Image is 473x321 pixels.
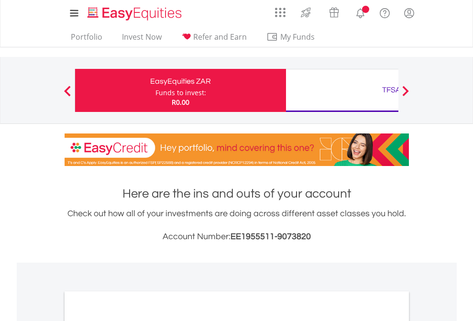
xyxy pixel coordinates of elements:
span: R0.00 [172,98,189,107]
a: My Profile [397,2,421,23]
a: Home page [84,2,186,22]
button: Next [396,90,415,100]
a: AppsGrid [269,2,292,18]
img: EasyEquities_Logo.png [86,6,186,22]
a: FAQ's and Support [373,2,397,22]
div: Funds to invest: [155,88,206,98]
a: Refer and Earn [177,32,251,47]
h3: Account Number: [65,230,409,244]
span: EE1955511-9073820 [231,232,311,241]
img: grid-menu-icon.svg [275,7,286,18]
a: Vouchers [320,2,348,20]
div: Check out how all of your investments are doing across different asset classes you hold. [65,207,409,244]
img: vouchers-v2.svg [326,5,342,20]
img: thrive-v2.svg [298,5,314,20]
a: Invest Now [118,32,165,47]
button: Previous [58,90,77,100]
span: Refer and Earn [193,32,247,42]
a: Notifications [348,2,373,22]
h1: Here are the ins and outs of your account [65,185,409,202]
div: EasyEquities ZAR [81,75,280,88]
span: My Funds [266,31,329,43]
a: Portfolio [67,32,106,47]
img: EasyCredit Promotion Banner [65,133,409,166]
